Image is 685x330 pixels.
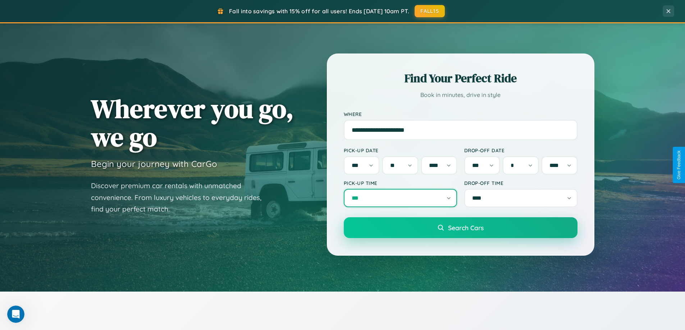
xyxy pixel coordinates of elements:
iframe: Intercom live chat [7,306,24,323]
label: Drop-off Time [464,180,577,186]
h3: Begin your journey with CarGo [91,158,217,169]
label: Pick-up Time [344,180,457,186]
button: FALL15 [415,5,445,17]
h2: Find Your Perfect Ride [344,70,577,86]
span: Search Cars [448,224,484,232]
label: Drop-off Date [464,147,577,153]
button: Search Cars [344,217,577,238]
span: Fall into savings with 15% off for all users! Ends [DATE] 10am PT. [229,8,409,15]
p: Discover premium car rentals with unmatched convenience. From luxury vehicles to everyday rides, ... [91,180,271,215]
div: Give Feedback [676,150,681,180]
label: Where [344,111,577,117]
p: Book in minutes, drive in style [344,90,577,100]
h1: Wherever you go, we go [91,94,294,151]
label: Pick-up Date [344,147,457,153]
